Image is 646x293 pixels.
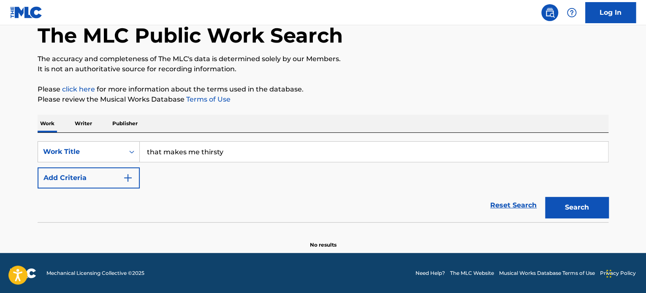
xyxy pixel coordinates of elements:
[46,269,144,277] span: Mechanical Licensing Collective © 2025
[123,173,133,183] img: 9d2ae6d4665cec9f34b9.svg
[606,261,611,286] div: Drag
[110,115,140,132] p: Publisher
[585,2,636,23] a: Log In
[10,268,36,278] img: logo
[43,147,119,157] div: Work Title
[600,269,636,277] a: Privacy Policy
[38,167,140,188] button: Add Criteria
[415,269,445,277] a: Need Help?
[10,6,43,19] img: MLC Logo
[567,8,577,18] img: help
[185,95,231,103] a: Terms of Use
[450,269,494,277] a: The MLC Website
[72,115,95,132] p: Writer
[38,94,608,105] p: Please review the Musical Works Database
[486,196,541,215] a: Reset Search
[545,8,555,18] img: search
[38,23,343,48] h1: The MLC Public Work Search
[563,4,580,21] div: Help
[38,64,608,74] p: It is not an authoritative source for recording information.
[38,84,608,94] p: Please for more information about the terms used in the database.
[604,253,646,293] iframe: Chat Widget
[310,231,337,249] p: No results
[541,4,558,21] a: Public Search
[38,115,57,132] p: Work
[499,269,595,277] a: Musical Works Database Terms of Use
[62,85,95,93] a: click here
[38,141,608,222] form: Search Form
[545,197,608,218] button: Search
[38,54,608,64] p: The accuracy and completeness of The MLC's data is determined solely by our Members.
